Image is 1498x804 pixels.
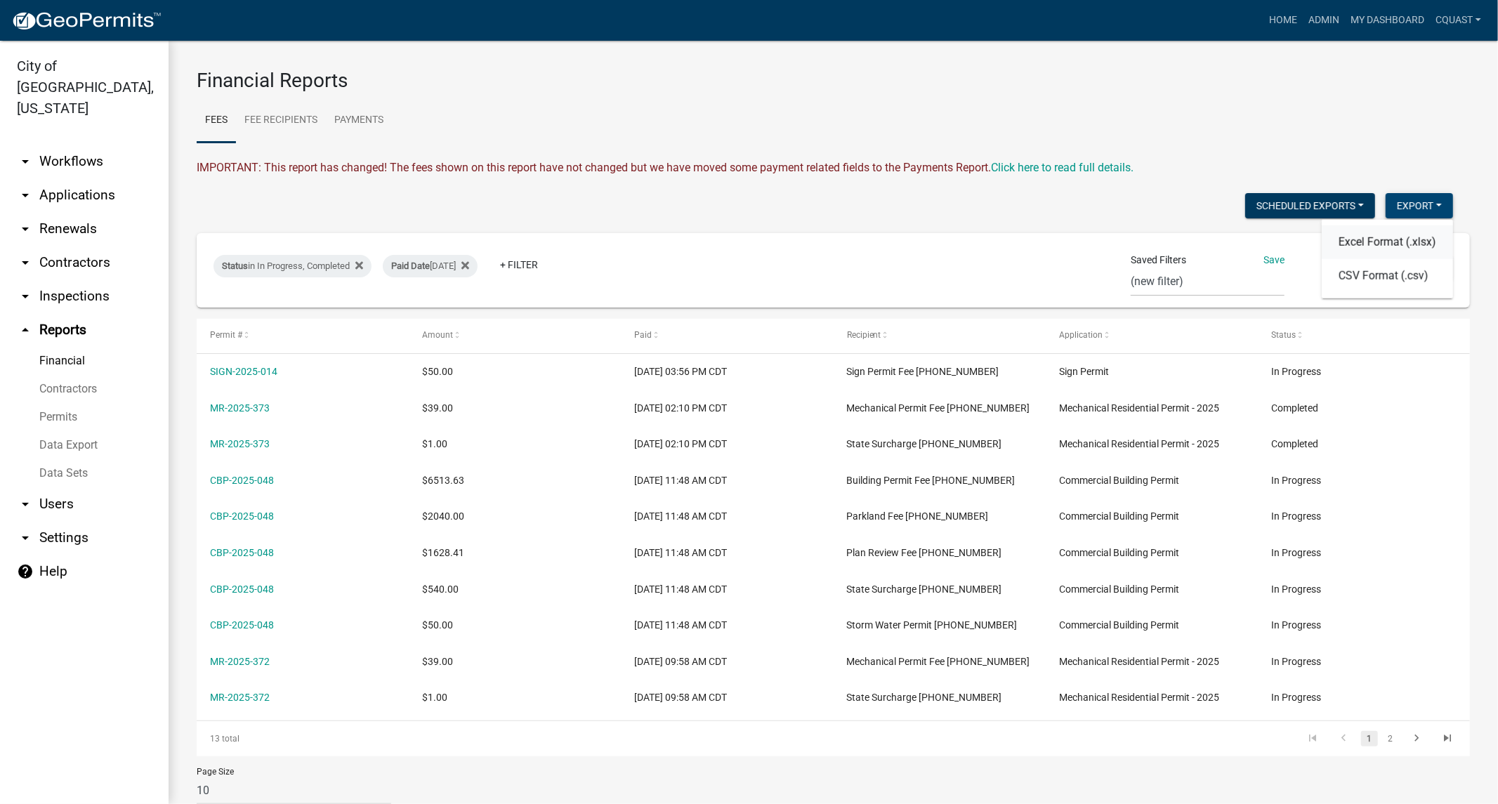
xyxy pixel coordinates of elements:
a: 2 [1382,731,1399,746]
div: [DATE] 11:48 AM CDT [635,617,820,633]
i: arrow_drop_down [17,288,34,305]
span: Saved Filters [1131,253,1186,268]
a: Save [1263,254,1285,265]
span: Sign Permit [1059,366,1109,377]
span: State Surcharge 101-1200-33425 [847,584,1002,595]
span: $39.00 [422,402,453,414]
span: Status [1271,330,1296,340]
span: $1.00 [422,438,447,449]
i: arrow_drop_down [17,529,34,546]
span: $540.00 [422,584,459,595]
span: Paid Date [391,261,430,271]
li: page 2 [1380,727,1401,751]
span: Paid [635,330,652,340]
span: $50.00 [422,366,453,377]
div: [DATE] 11:48 AM CDT [635,473,820,489]
i: arrow_drop_down [17,220,34,237]
button: CSV Format (.csv) [1322,259,1453,293]
span: Plan Review Fee 101-1200-34112 [847,547,1002,558]
span: In Progress [1271,366,1321,377]
a: MR-2025-373 [210,438,270,449]
a: MR-2025-372 [210,656,270,667]
div: 13 total [197,721,449,756]
span: Commercial Building Permit [1059,584,1179,595]
span: In Progress [1271,656,1321,667]
i: arrow_drop_down [17,153,34,170]
span: State Surcharge 101-1200-33425 [847,692,1002,703]
span: Amount [422,330,453,340]
span: In Progress [1271,619,1321,631]
span: Mechanical Permit Fee 101-1200-32212 [847,656,1030,667]
a: My Dashboard [1345,7,1430,34]
span: Mechanical Residential Permit - 2025 [1059,402,1219,414]
button: Scheduled Exports [1245,193,1375,218]
div: [DATE] [383,255,478,277]
datatable-header-cell: Status [1258,319,1470,352]
span: Permit # [210,330,242,340]
a: CBP-2025-048 [210,475,274,486]
div: [DATE] 09:58 AM CDT [635,690,820,706]
span: Mechanical Residential Permit - 2025 [1059,692,1219,703]
button: Excel Format (.xlsx) [1322,225,1453,259]
i: arrow_drop_up [17,322,34,338]
a: CBP-2025-048 [210,547,274,558]
div: [DATE] 03:56 PM CDT [635,364,820,380]
datatable-header-cell: Recipient [833,319,1045,352]
a: go to previous page [1330,731,1357,746]
a: Click here to read full details. [991,161,1134,174]
div: [DATE] 02:10 PM CDT [635,436,820,452]
datatable-header-cell: Paid [621,319,833,352]
span: $39.00 [422,656,453,667]
a: SIGN-2025-014 [210,366,277,377]
span: Status [222,261,248,271]
span: Storm Water Permit 101-3400-34406 [847,619,1018,631]
div: [DATE] 09:58 AM CDT [635,654,820,670]
span: Mechanical Permit Fee 101-1200-32212 [847,402,1030,414]
div: [DATE] 11:48 AM CDT [635,545,820,561]
datatable-header-cell: Amount [409,319,621,352]
div: [DATE] 11:48 AM CDT [635,508,820,525]
span: In Progress [1271,547,1321,558]
a: Home [1263,7,1303,34]
a: go to last page [1434,731,1461,746]
span: Completed [1271,438,1318,449]
a: Payments [326,98,392,143]
span: Building Permit Fee 101-1200-32210 [847,475,1016,486]
a: 1 [1361,731,1378,746]
span: Mechanical Residential Permit - 2025 [1059,656,1219,667]
a: go to first page [1299,731,1326,746]
div: [DATE] 02:10 PM CDT [635,400,820,416]
div: in In Progress, Completed [213,255,372,277]
a: Fee Recipients [236,98,326,143]
span: Recipient [847,330,881,340]
i: arrow_drop_down [17,254,34,271]
h3: Financial Reports [197,69,1470,93]
a: Fees [197,98,236,143]
span: In Progress [1271,692,1321,703]
span: Commercial Building Permit [1059,510,1179,522]
datatable-header-cell: Application [1046,319,1258,352]
span: Completed [1271,402,1318,414]
span: $1628.41 [422,547,464,558]
wm-modal-confirm: Upcoming Changes to Daily Fees Report [991,161,1134,174]
a: CBP-2025-048 [210,510,274,522]
span: Commercial Building Permit [1059,547,1179,558]
div: [DATE] 11:48 AM CDT [635,581,820,598]
span: State Surcharge 101-1200-33425 [847,438,1002,449]
a: + Filter [489,252,549,277]
span: Application [1059,330,1103,340]
i: arrow_drop_down [17,496,34,513]
a: CBP-2025-048 [210,619,274,631]
span: $6513.63 [422,475,464,486]
a: CBP-2025-048 [210,584,274,595]
span: In Progress [1271,584,1321,595]
a: Admin [1303,7,1345,34]
li: page 1 [1359,727,1380,751]
i: arrow_drop_down [17,187,34,204]
span: Commercial Building Permit [1059,475,1179,486]
i: help [17,563,34,580]
span: $2040.00 [422,510,464,522]
span: $50.00 [422,619,453,631]
div: IMPORTANT: This report has changed! The fees shown on this report have not changed but we have mo... [197,159,1470,176]
span: $1.00 [422,692,447,703]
